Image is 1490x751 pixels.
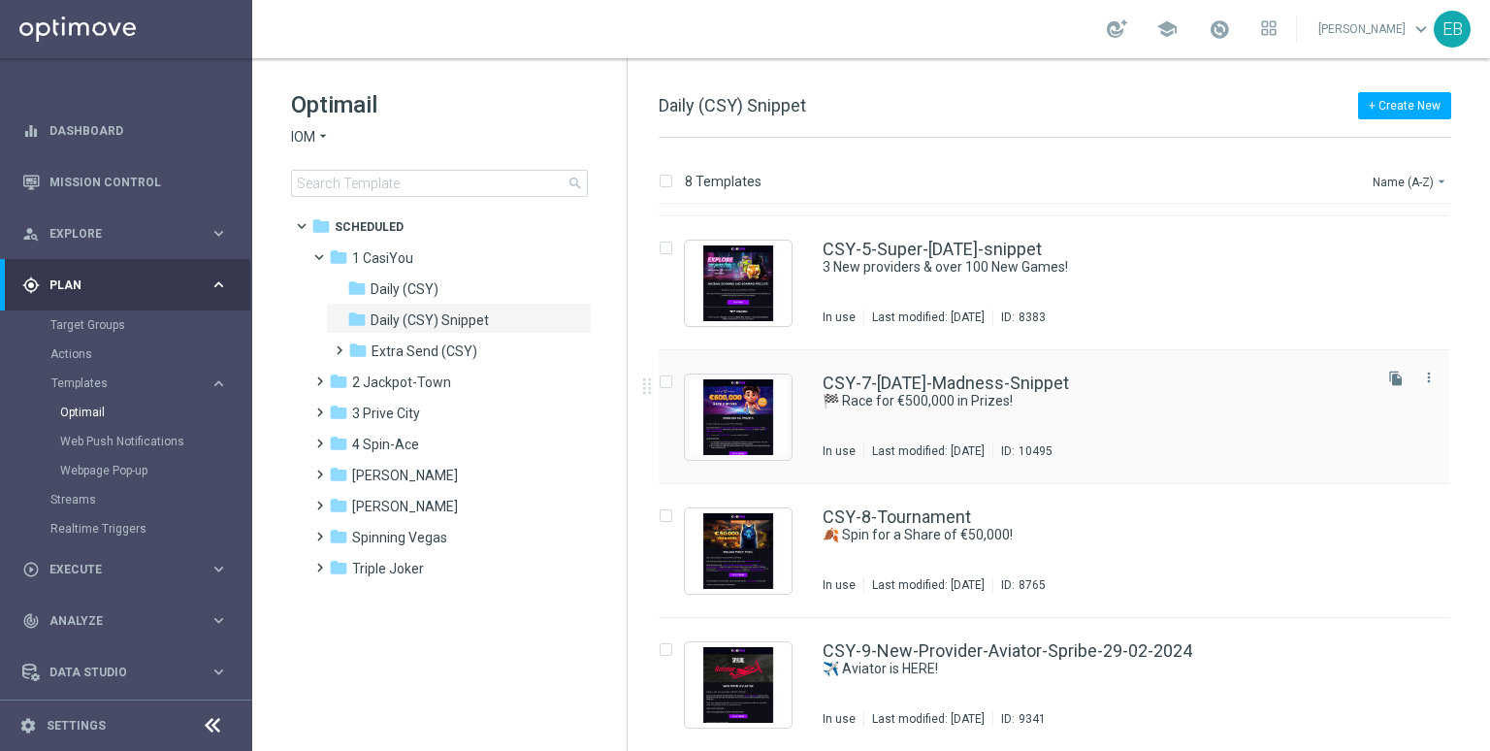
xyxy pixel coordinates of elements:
span: Analyze [49,615,210,627]
div: In use [823,310,856,325]
div: ID: [992,310,1046,325]
div: Web Push Notifications [60,427,250,456]
a: Target Groups [50,317,202,333]
div: Templates keyboard_arrow_right [50,375,229,391]
div: Last modified: [DATE] [864,577,992,593]
i: folder [329,434,348,453]
i: folder [311,216,331,236]
i: keyboard_arrow_right [210,224,228,243]
i: folder [348,341,368,360]
i: folder [347,278,367,298]
button: file_copy [1383,366,1409,391]
div: Optimail [60,398,250,427]
span: Robby Riches [352,498,458,515]
button: + Create New [1358,92,1451,119]
span: Extra Send (CSY) [372,343,477,360]
span: Daily (CSY) Snippet [371,311,489,329]
i: folder [329,527,348,546]
div: ✈️ Aviator is HERE! [823,660,1368,678]
img: 8383.jpeg [690,245,787,321]
input: Search Template [291,170,588,197]
span: Explore [49,228,210,240]
span: IOM [291,128,315,147]
p: 8 Templates [685,173,761,190]
a: Streams [50,492,202,507]
h1: Optimail [291,89,588,120]
div: Last modified: [DATE] [864,443,992,459]
div: ID: [992,443,1053,459]
i: keyboard_arrow_right [210,276,228,294]
div: 8765 [1019,577,1046,593]
img: 10495.jpeg [690,379,787,455]
i: arrow_drop_down [1434,174,1449,189]
span: Execute [49,564,210,575]
a: Webpage Pop-up [60,463,202,478]
i: keyboard_arrow_right [210,560,228,578]
div: Press SPACE to select this row. [639,216,1486,350]
button: play_circle_outline Execute keyboard_arrow_right [21,562,229,577]
button: gps_fixed Plan keyboard_arrow_right [21,278,229,293]
a: [PERSON_NAME]keyboard_arrow_down [1316,15,1434,44]
span: 3 Prive City [352,405,420,422]
span: Daily (CSY) Snippet [659,95,806,115]
a: CSY-5-Super-[DATE]-snippet [823,241,1042,258]
div: Mission Control [21,175,229,190]
span: Triple Joker [352,560,424,577]
div: Templates [50,369,250,485]
div: 🏁 Race for €500,000 in Prizes! [823,392,1368,410]
i: gps_fixed [22,277,40,294]
a: Optibot [49,698,203,749]
div: ID: [992,577,1046,593]
i: folder [329,496,348,515]
span: keyboard_arrow_down [1410,18,1432,40]
a: 3 New providers & over 100 New Games! [823,258,1323,277]
div: Analyze [22,612,210,630]
i: arrow_drop_down [315,128,331,147]
div: Data Studio [22,664,210,681]
i: settings [19,717,37,735]
button: Name (A-Z)arrow_drop_down [1371,170,1451,193]
div: 10495 [1019,443,1053,459]
i: keyboard_arrow_right [210,663,228,681]
div: Streams [50,485,250,514]
a: Actions [50,346,202,362]
div: track_changes Analyze keyboard_arrow_right [21,613,229,629]
div: Last modified: [DATE] [864,310,992,325]
img: 8765.jpeg [690,513,787,589]
i: file_copy [1388,371,1404,386]
div: Webpage Pop-up [60,456,250,485]
a: Realtime Triggers [50,521,202,537]
span: school [1156,18,1178,40]
i: keyboard_arrow_right [210,611,228,630]
span: 2 Jackpot-Town [352,374,451,391]
button: IOM arrow_drop_down [291,128,331,147]
i: folder [329,465,348,484]
div: person_search Explore keyboard_arrow_right [21,226,229,242]
a: Web Push Notifications [60,434,202,449]
div: 🍂 Spin for a Share of €50,000! [823,526,1368,544]
div: Dashboard [22,105,228,156]
div: Press SPACE to select this row. [639,484,1486,618]
div: In use [823,711,856,727]
i: more_vert [1421,370,1437,385]
div: 8383 [1019,310,1046,325]
i: person_search [22,225,40,243]
button: equalizer Dashboard [21,123,229,139]
a: 🏁 Race for €500,000 in Prizes! [823,392,1323,410]
a: CSY-7-[DATE]-Madness-Snippet [823,375,1069,392]
img: 9341.jpeg [690,647,787,723]
i: folder [329,372,348,391]
span: Data Studio [49,667,210,678]
div: Last modified: [DATE] [864,711,992,727]
button: Data Studio keyboard_arrow_right [21,665,229,680]
a: Dashboard [49,105,228,156]
div: Press SPACE to select this row. [639,350,1486,484]
button: more_vert [1419,366,1439,389]
div: Templates [51,377,210,389]
span: Plan [49,279,210,291]
i: folder [329,403,348,422]
a: ✈️ Aviator is HERE! [823,660,1323,678]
